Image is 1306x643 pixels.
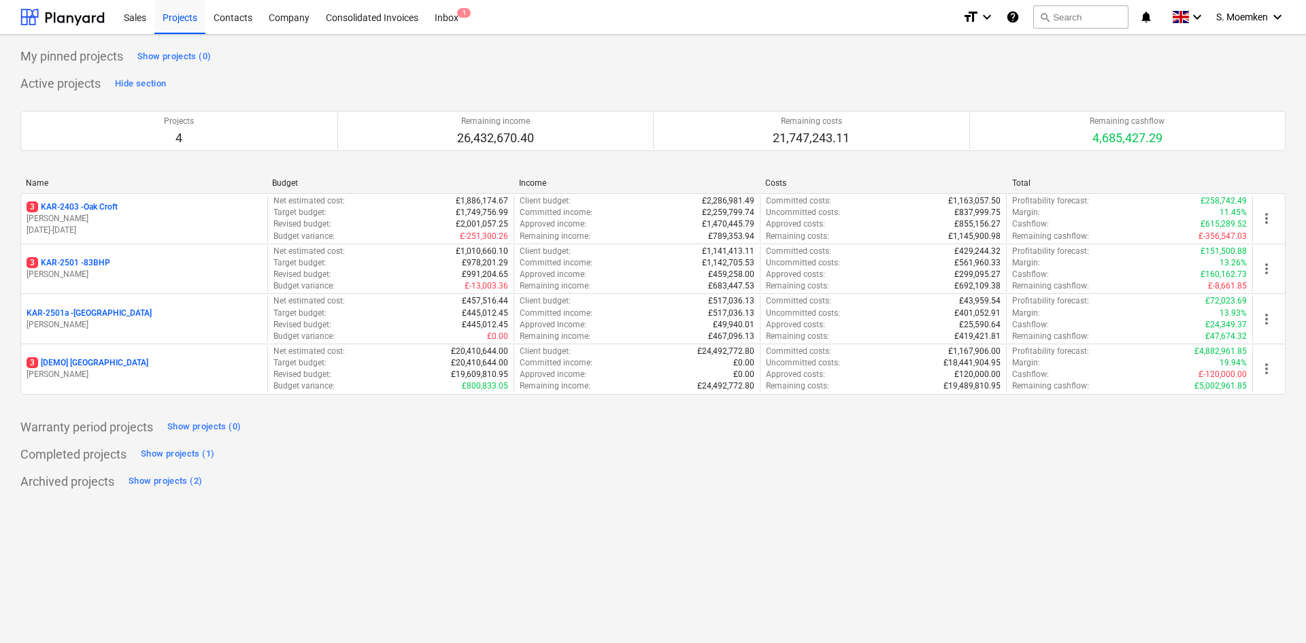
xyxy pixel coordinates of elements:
p: £457,516.44 [462,295,508,307]
p: Archived projects [20,474,114,490]
p: Budget variance : [273,380,335,392]
p: £692,109.38 [954,280,1001,292]
p: £1,749,756.99 [456,207,508,218]
p: Budget variance : [273,331,335,342]
p: Client budget : [520,346,571,357]
p: Remaining cashflow [1090,116,1165,127]
p: Approved income : [520,319,586,331]
p: £1,163,057.50 [948,195,1001,207]
span: more_vert [1258,261,1275,277]
p: £120,000.00 [954,369,1001,380]
button: Show projects (2) [125,471,205,493]
p: 21,747,243.11 [773,130,850,146]
p: Net estimated cost : [273,246,345,257]
p: Committed income : [520,357,592,369]
p: Remaining cashflow : [1012,380,1089,392]
p: Remaining cashflow : [1012,231,1089,242]
i: keyboard_arrow_down [1189,9,1205,25]
p: £2,001,057.25 [456,218,508,230]
p: Approved income : [520,369,586,380]
p: Approved costs : [766,369,825,380]
p: Revised budget : [273,369,331,380]
p: Approved income : [520,218,586,230]
p: [PERSON_NAME] [27,319,262,331]
p: Revised budget : [273,319,331,331]
p: Committed costs : [766,246,831,257]
p: Committed income : [520,257,592,269]
p: £18,441,904.95 [943,357,1001,369]
p: £0.00 [487,331,508,342]
p: Remaining cashflow : [1012,331,1089,342]
p: Remaining income : [520,231,590,242]
span: S. Moemken [1216,12,1268,22]
p: £20,410,644.00 [451,346,508,357]
div: Show projects (2) [129,474,202,489]
p: £517,036.13 [708,308,754,319]
i: format_size [962,9,979,25]
p: Target budget : [273,308,326,319]
p: £991,204.65 [462,269,508,280]
p: £1,010,660.10 [456,246,508,257]
p: Revised budget : [273,218,331,230]
p: Target budget : [273,357,326,369]
p: £19,489,810.95 [943,380,1001,392]
p: 13.93% [1220,308,1247,319]
p: Profitability forecast : [1012,295,1089,307]
p: My pinned projects [20,48,123,65]
p: £72,023.69 [1205,295,1247,307]
p: Margin : [1012,308,1040,319]
p: Uncommitted costs : [766,308,840,319]
button: Show projects (1) [137,444,218,465]
p: 4 [164,130,194,146]
p: Committed costs : [766,346,831,357]
p: [PERSON_NAME] [27,213,262,225]
p: £1,145,900.98 [948,231,1001,242]
p: Approved costs : [766,218,825,230]
p: £561,960.33 [954,257,1001,269]
p: £978,201.29 [462,257,508,269]
p: KAR-2501a - [GEOGRAPHIC_DATA] [27,308,152,319]
p: Net estimated cost : [273,295,345,307]
p: [DEMO] [GEOGRAPHIC_DATA] [27,357,148,369]
span: more_vert [1258,210,1275,227]
div: 3[DEMO] [GEOGRAPHIC_DATA][PERSON_NAME] [27,357,262,380]
p: Cashflow : [1012,269,1049,280]
p: Remaining costs [773,116,850,127]
p: Remaining costs : [766,280,829,292]
p: £20,410,644.00 [451,357,508,369]
span: more_vert [1258,361,1275,377]
p: Remaining income : [520,380,590,392]
p: Remaining cashflow : [1012,280,1089,292]
i: keyboard_arrow_down [1269,9,1286,25]
p: £1,470,445.79 [702,218,754,230]
button: Hide section [112,73,169,95]
p: Cashflow : [1012,319,1049,331]
p: Uncommitted costs : [766,357,840,369]
p: Uncommitted costs : [766,207,840,218]
p: £1,141,413.11 [702,246,754,257]
p: Completed projects [20,446,127,463]
p: Margin : [1012,257,1040,269]
span: search [1039,12,1050,22]
p: £49,940.01 [713,319,754,331]
p: Net estimated cost : [273,346,345,357]
p: Approved income : [520,269,586,280]
p: Budget variance : [273,280,335,292]
span: 3 [27,257,38,268]
p: £25,590.64 [959,319,1001,331]
p: £2,259,799.74 [702,207,754,218]
p: £19,609,810.95 [451,369,508,380]
p: KAR-2403 - Oak Croft [27,201,118,213]
p: £2,286,981.49 [702,195,754,207]
p: Profitability forecast : [1012,246,1089,257]
p: Cashflow : [1012,369,1049,380]
p: Committed costs : [766,195,831,207]
p: £4,882,961.85 [1194,346,1247,357]
p: £0.00 [733,369,754,380]
p: £459,258.00 [708,269,754,280]
p: Profitability forecast : [1012,195,1089,207]
p: Client budget : [520,195,571,207]
p: £258,742.49 [1201,195,1247,207]
p: £419,421.81 [954,331,1001,342]
p: £-120,000.00 [1199,369,1247,380]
